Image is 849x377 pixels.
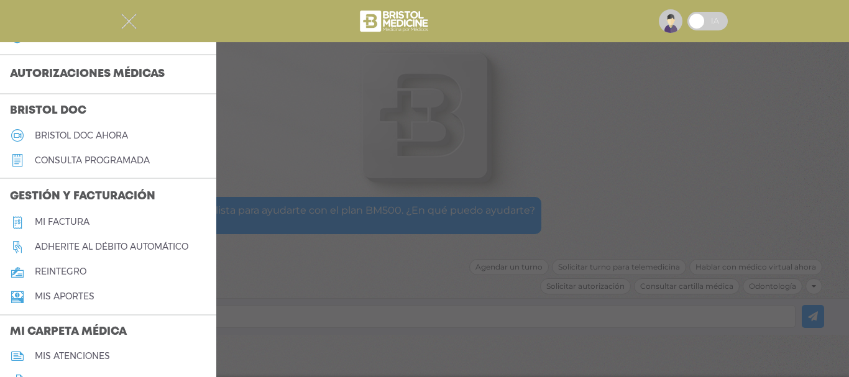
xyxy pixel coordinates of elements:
[35,242,188,252] h5: Adherite al débito automático
[35,291,94,302] h5: Mis aportes
[35,217,89,227] h5: Mi factura
[35,155,150,166] h5: consulta programada
[659,9,682,33] img: profile-placeholder.svg
[35,351,110,361] h5: mis atenciones
[35,130,128,141] h5: Bristol doc ahora
[121,14,137,29] img: Cober_menu-close-white.svg
[35,266,86,277] h5: reintegro
[358,6,432,36] img: bristol-medicine-blanco.png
